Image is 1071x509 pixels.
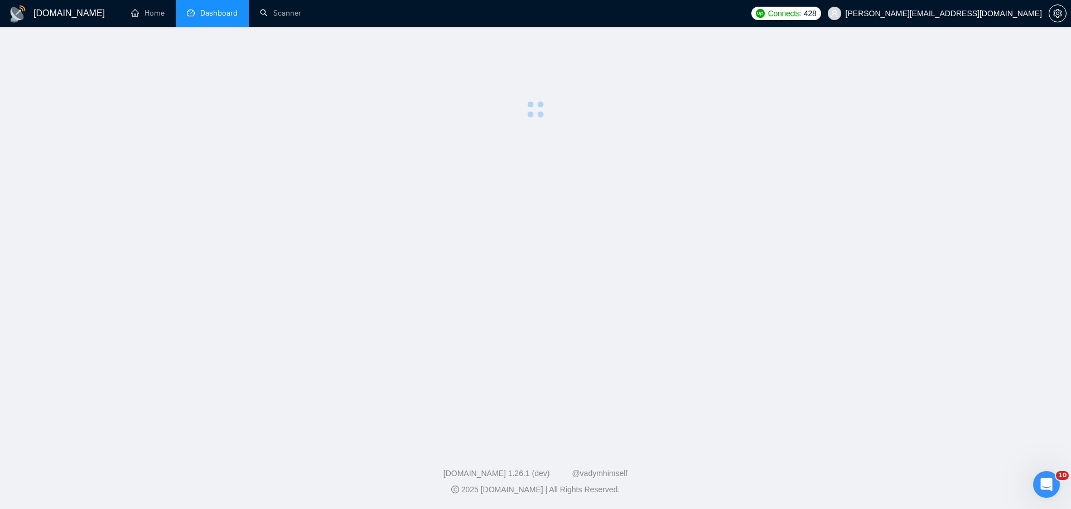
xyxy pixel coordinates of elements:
span: copyright [451,486,459,493]
img: upwork-logo.png [756,9,765,18]
span: setting [1049,9,1066,18]
span: dashboard [187,9,195,17]
span: 428 [804,7,816,20]
img: logo [9,5,27,23]
button: setting [1049,4,1067,22]
a: searchScanner [260,8,301,18]
div: 2025 [DOMAIN_NAME] | All Rights Reserved. [9,484,1062,496]
span: Dashboard [200,8,238,18]
span: Connects: [768,7,802,20]
a: [DOMAIN_NAME] 1.26.1 (dev) [443,469,550,478]
a: homeHome [131,8,165,18]
a: setting [1049,9,1067,18]
iframe: Intercom live chat [1033,471,1060,498]
span: 10 [1056,471,1069,480]
a: @vadymhimself [572,469,628,478]
span: user [831,9,838,17]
